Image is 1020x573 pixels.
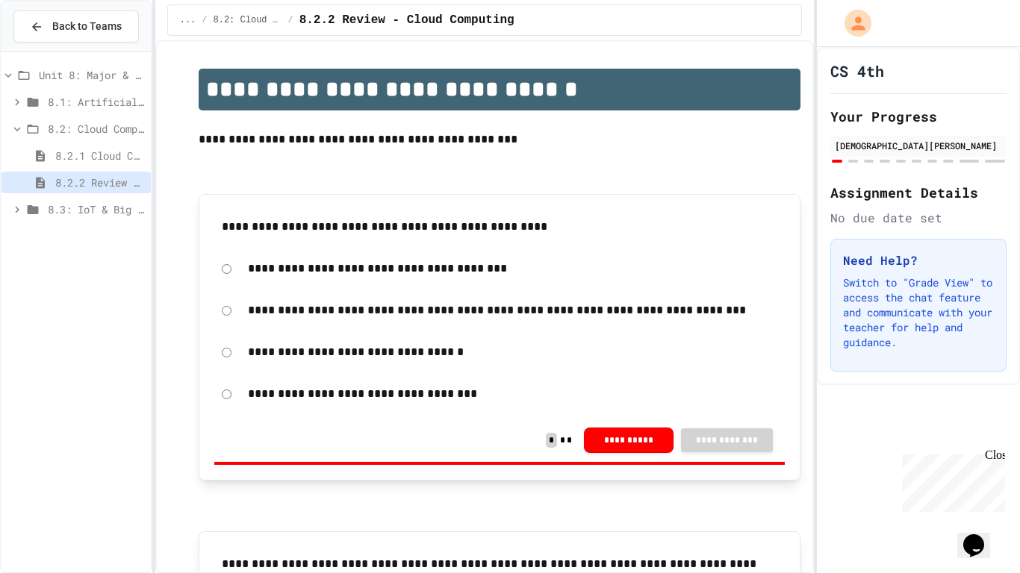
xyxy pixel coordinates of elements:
[214,14,282,26] span: 8.2: Cloud Computing
[843,251,994,269] h3: Need Help?
[830,106,1007,127] h2: Your Progress
[896,448,1005,512] iframe: chat widget
[52,19,122,34] span: Back to Teams
[55,148,145,163] span: 8.2.1 Cloud Computing: Transforming the Digital World
[829,6,875,40] div: My Account
[830,182,1007,203] h2: Assignment Details
[957,513,1005,558] iframe: chat widget
[6,6,103,95] div: Chat with us now!Close
[830,209,1007,227] div: No due date set
[202,14,207,26] span: /
[55,175,145,190] span: 8.2.2 Review - Cloud Computing
[287,14,293,26] span: /
[835,139,1002,152] div: [DEMOGRAPHIC_DATA][PERSON_NAME]
[48,121,145,137] span: 8.2: Cloud Computing
[299,11,514,29] span: 8.2.2 Review - Cloud Computing
[843,275,994,350] p: Switch to "Grade View" to access the chat feature and communicate with your teacher for help and ...
[180,14,196,26] span: ...
[39,67,145,83] span: Unit 8: Major & Emerging Technologies
[48,201,145,217] span: 8.3: IoT & Big Data
[48,94,145,110] span: 8.1: Artificial Intelligence Basics
[830,60,884,81] h1: CS 4th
